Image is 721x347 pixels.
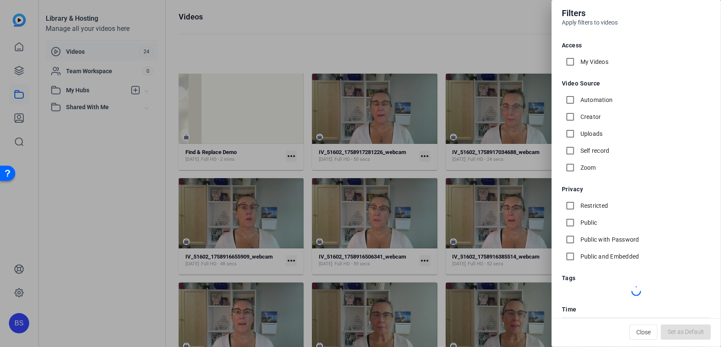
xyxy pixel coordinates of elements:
[562,80,711,86] h5: Video Source
[579,96,613,104] label: Automation
[562,19,711,25] h6: Apply filters to videos
[579,58,608,66] label: My Videos
[579,163,596,172] label: Zoom
[579,252,639,261] label: Public and Embedded
[579,113,601,121] label: Creator
[579,201,608,210] label: Restricted
[579,235,639,244] label: Public with Password
[562,275,711,281] h5: Tags
[562,186,711,192] h5: Privacy
[579,129,603,138] label: Uploads
[562,306,711,312] h5: Time
[630,325,657,340] button: Close
[562,7,711,19] h4: Filters
[636,324,651,340] span: Close
[579,218,597,227] label: Public
[579,146,610,155] label: Self record
[562,42,711,48] h5: Access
